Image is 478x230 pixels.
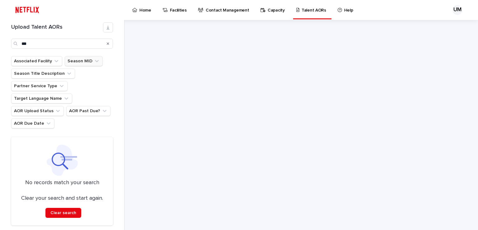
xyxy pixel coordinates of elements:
[65,56,103,66] button: Season MID
[19,180,105,186] p: No records match your search
[11,118,54,128] button: AOR Due Date
[66,106,110,116] button: AOR Past Due?
[11,24,103,31] h1: Upload Talent AORs
[50,211,76,215] span: Clear search
[11,93,72,103] button: Target Language Name
[11,39,113,49] input: Search
[45,208,81,218] button: Clear search
[12,4,42,16] img: ifQbXi3ZQGMSEF7WDB7W
[452,5,462,15] div: UM
[11,69,75,79] button: Season Title Description
[11,81,68,91] button: Partner Service Type
[11,106,64,116] button: AOR Upload Status
[11,56,62,66] button: Associated Facility
[21,195,103,202] p: Clear your search and start again.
